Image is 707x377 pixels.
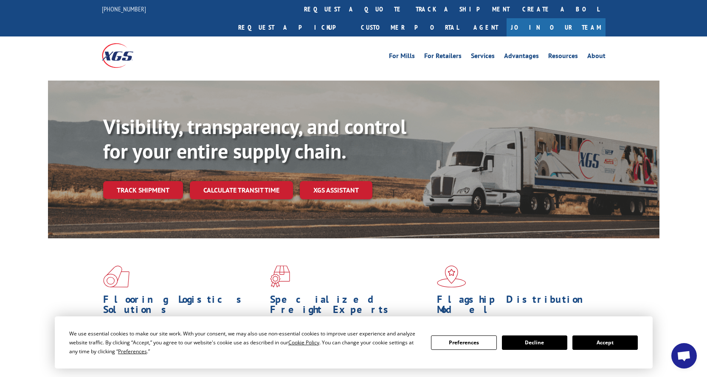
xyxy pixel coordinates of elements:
[55,316,653,369] div: Cookie Consent Prompt
[232,18,355,36] a: Request a pickup
[270,265,290,288] img: xgs-icon-focused-on-flooring-red
[502,335,567,350] button: Decline
[671,343,697,369] a: Open chat
[465,18,507,36] a: Agent
[572,335,638,350] button: Accept
[548,53,578,62] a: Resources
[102,5,146,13] a: [PHONE_NUMBER]
[587,53,606,62] a: About
[389,53,415,62] a: For Mills
[103,113,406,164] b: Visibility, transparency, and control for your entire supply chain.
[471,53,495,62] a: Services
[270,294,431,319] h1: Specialized Freight Experts
[437,294,597,319] h1: Flagship Distribution Model
[69,329,421,356] div: We use essential cookies to make our site work. With your consent, we may also use non-essential ...
[190,181,293,199] a: Calculate transit time
[118,348,147,355] span: Preferences
[103,294,264,319] h1: Flooring Logistics Solutions
[431,335,496,350] button: Preferences
[504,53,539,62] a: Advantages
[103,265,130,288] img: xgs-icon-total-supply-chain-intelligence-red
[103,181,183,199] a: Track shipment
[288,339,319,346] span: Cookie Policy
[437,265,466,288] img: xgs-icon-flagship-distribution-model-red
[507,18,606,36] a: Join Our Team
[355,18,465,36] a: Customer Portal
[300,181,372,199] a: XGS ASSISTANT
[424,53,462,62] a: For Retailers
